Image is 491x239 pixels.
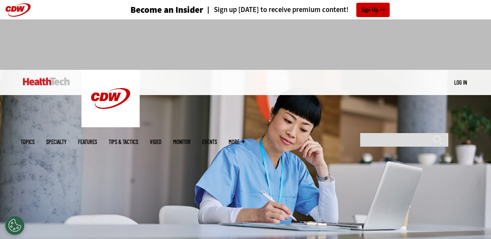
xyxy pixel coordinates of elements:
a: Sign up [DATE] to receive premium content! [203,6,349,14]
iframe: advertisement [104,27,387,62]
a: Tips & Tactics [109,139,138,145]
span: Topics [21,139,35,145]
a: Events [202,139,217,145]
img: Home [23,78,70,85]
a: Sign Up [356,3,390,17]
a: Video [150,139,161,145]
span: Specialty [46,139,66,145]
a: MonITor [173,139,191,145]
button: Open Preferences [5,216,24,235]
a: Features [78,139,97,145]
span: More [229,139,245,145]
img: Home [82,70,140,127]
h3: Become an Insider [130,5,203,14]
a: Log in [454,79,467,86]
div: Cookies Settings [5,216,24,235]
a: CDW [82,121,140,129]
div: User menu [454,78,467,87]
a: Become an Insider [101,5,203,14]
